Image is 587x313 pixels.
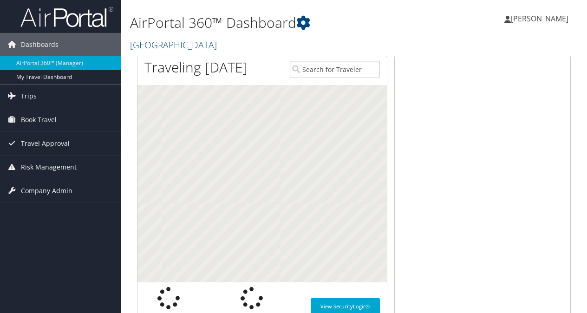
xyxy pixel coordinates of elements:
span: Trips [21,85,37,108]
input: Search for Traveler [290,61,380,78]
span: Company Admin [21,179,72,202]
img: airportal-logo.png [20,6,113,28]
a: [GEOGRAPHIC_DATA] [130,39,219,51]
h1: AirPortal 360™ Dashboard [130,13,429,33]
span: Risk Management [21,156,77,179]
span: Travel Approval [21,132,70,155]
span: [PERSON_NAME] [511,13,568,24]
h1: Traveling [DATE] [144,58,248,77]
span: Dashboards [21,33,59,56]
span: Book Travel [21,108,57,131]
a: [PERSON_NAME] [504,5,578,33]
